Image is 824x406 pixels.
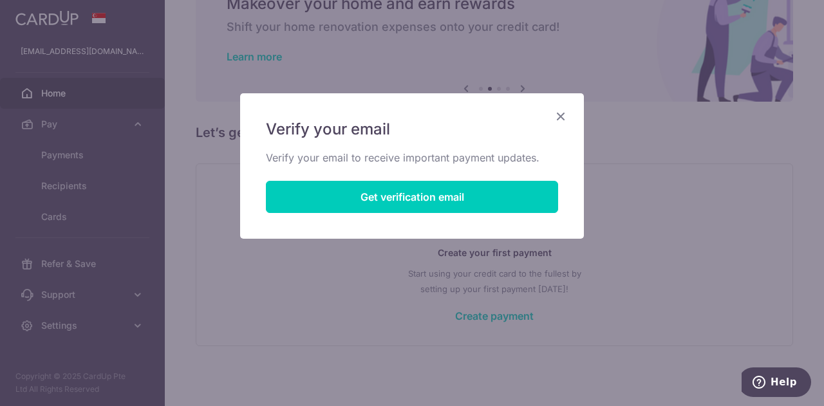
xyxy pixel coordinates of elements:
[742,367,811,400] iframe: Opens a widget where you can find more information
[266,181,558,213] button: Get verification email
[553,109,568,124] button: Close
[266,150,558,165] p: Verify your email to receive important payment updates.
[266,119,390,140] span: Verify your email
